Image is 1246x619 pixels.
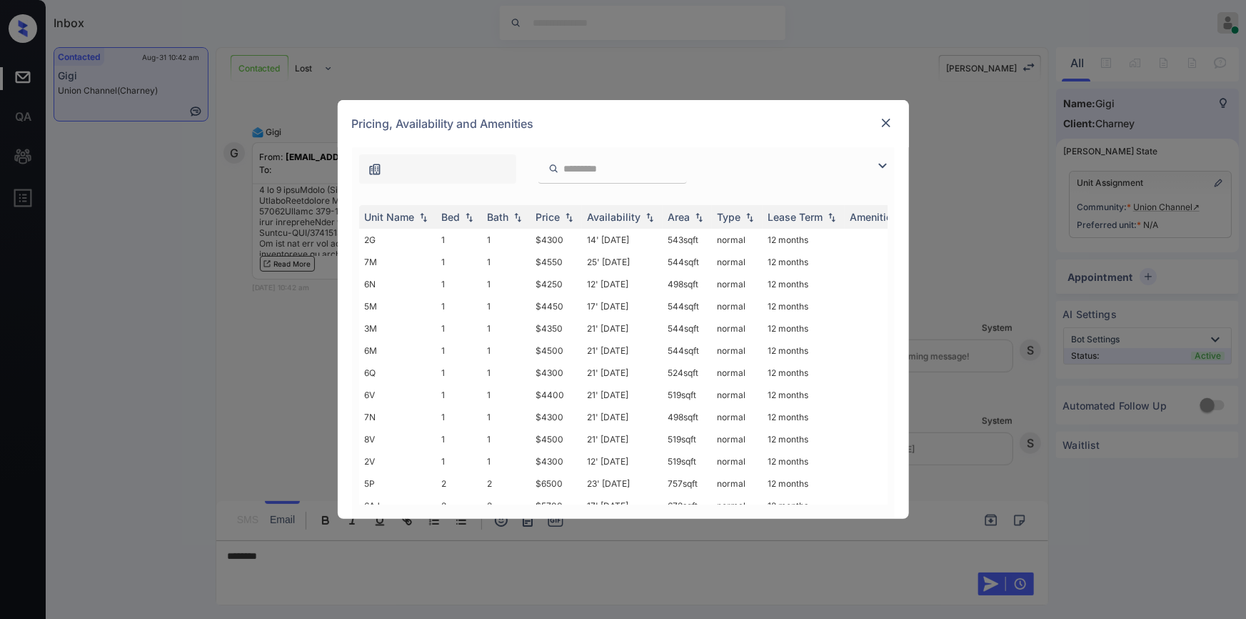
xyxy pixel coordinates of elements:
td: 7M [359,251,436,273]
td: 12 months [763,384,845,406]
td: 12 months [763,317,845,340]
td: 1 [436,428,482,450]
div: Lease Term [768,211,823,223]
td: 8V [359,428,436,450]
td: 1 [436,295,482,317]
td: normal [712,251,763,273]
img: sorting [416,212,431,222]
td: $4300 [531,362,582,384]
td: 12 months [763,428,845,450]
td: 519 sqft [663,384,712,406]
td: 17' [DATE] [582,495,663,517]
td: 12 months [763,273,845,295]
td: 12 months [763,229,845,251]
td: 12' [DATE] [582,273,663,295]
td: $4300 [531,406,582,428]
td: $4450 [531,295,582,317]
td: 1 [436,450,482,472]
td: 544 sqft [663,251,712,273]
img: sorting [511,212,525,222]
td: 1 [482,450,531,472]
td: normal [712,229,763,251]
td: 23' [DATE] [582,472,663,495]
div: Bath [488,211,509,223]
img: sorting [743,212,757,222]
td: normal [712,495,763,517]
td: 12 months [763,406,845,428]
td: 519 sqft [663,450,712,472]
td: 757 sqft [663,472,712,495]
td: 12 months [763,472,845,495]
td: 6Q [359,362,436,384]
img: sorting [643,212,657,222]
td: normal [712,295,763,317]
img: sorting [692,212,706,222]
td: $5700 [531,495,582,517]
td: 25' [DATE] [582,251,663,273]
td: normal [712,472,763,495]
td: 672 sqft [663,495,712,517]
td: 12 months [763,495,845,517]
td: 7N [359,406,436,428]
td: normal [712,340,763,362]
td: 2 [436,495,482,517]
div: Price [536,211,561,223]
img: sorting [462,212,476,222]
td: $4500 [531,428,582,450]
td: 6AJ [359,495,436,517]
img: sorting [562,212,576,222]
td: normal [712,450,763,472]
td: 1 [436,317,482,340]
td: 12' [DATE] [582,450,663,472]
td: 3M [359,317,436,340]
td: $6500 [531,472,582,495]
td: 544 sqft [663,295,712,317]
td: 12 months [763,450,845,472]
td: 12 months [763,295,845,317]
img: icon-zuma [548,162,559,175]
td: 544 sqft [663,340,712,362]
div: Bed [442,211,461,223]
td: 1 [482,273,531,295]
td: 1 [436,406,482,428]
td: 6V [359,384,436,406]
div: Pricing, Availability and Amenities [338,100,909,147]
td: 12 months [763,362,845,384]
td: 1 [436,384,482,406]
div: Type [718,211,741,223]
td: 544 sqft [663,317,712,340]
td: 5P [359,472,436,495]
img: icon-zuma [874,157,891,174]
td: 6M [359,340,436,362]
td: 12 months [763,251,845,273]
td: 21' [DATE] [582,384,663,406]
td: $4550 [531,251,582,273]
td: 21' [DATE] [582,317,663,340]
td: normal [712,362,763,384]
div: Amenities [850,211,898,223]
td: $4300 [531,450,582,472]
img: icon-zuma [368,162,382,177]
td: 21' [DATE] [582,362,663,384]
td: 1 [482,229,531,251]
td: 543 sqft [663,229,712,251]
td: normal [712,406,763,428]
td: $4350 [531,317,582,340]
td: 1 [436,229,482,251]
td: $4250 [531,273,582,295]
div: Area [668,211,690,223]
td: 498 sqft [663,273,712,295]
td: 2 [436,472,482,495]
td: 498 sqft [663,406,712,428]
td: normal [712,317,763,340]
td: 1 [482,362,531,384]
div: Unit Name [365,211,415,223]
td: 1 [436,251,482,273]
td: 21' [DATE] [582,340,663,362]
td: 2G [359,229,436,251]
td: 1 [482,317,531,340]
td: normal [712,273,763,295]
td: $4300 [531,229,582,251]
td: 1 [482,406,531,428]
td: normal [712,384,763,406]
